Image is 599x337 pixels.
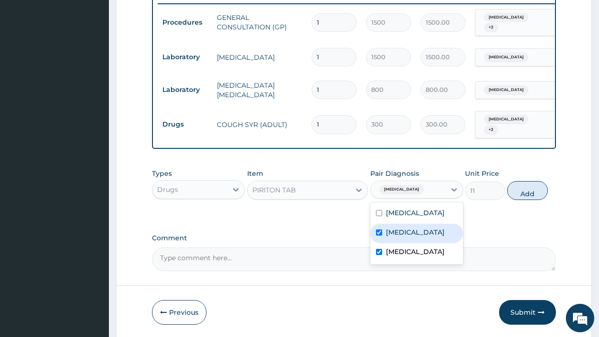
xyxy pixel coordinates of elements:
td: Laboratory [158,48,212,66]
img: d_794563401_company_1708531726252_794563401 [18,47,38,71]
label: Unit Price [465,169,499,178]
label: [MEDICAL_DATA] [386,247,445,256]
div: Chat with us now [49,53,159,65]
div: Drugs [157,185,178,194]
td: COUGH SYR (ADULT) [212,115,307,134]
span: + 2 [484,125,498,135]
td: Laboratory [158,81,212,99]
td: GENERAL CONSULTATION (GP) [212,8,307,36]
td: [MEDICAL_DATA] [212,48,307,67]
button: Submit [499,300,556,325]
span: + 2 [484,23,498,32]
label: Comment [152,234,556,242]
div: PIRITON TAB [252,185,296,195]
div: Minimize live chat window [155,5,178,27]
td: [MEDICAL_DATA] [MEDICAL_DATA] [212,76,307,104]
td: Procedures [158,14,212,31]
label: [MEDICAL_DATA] [386,228,445,237]
label: Types [152,170,172,178]
span: [MEDICAL_DATA] [484,13,528,22]
span: [MEDICAL_DATA] [484,85,528,95]
span: [MEDICAL_DATA] [379,185,424,194]
label: Pair Diagnosis [370,169,419,178]
span: We're online! [55,105,131,201]
textarea: Type your message and hit 'Enter' [5,231,180,264]
button: Add [507,181,547,200]
span: [MEDICAL_DATA] [484,115,528,124]
label: Item [247,169,263,178]
span: [MEDICAL_DATA] [484,53,528,62]
button: Previous [152,300,206,325]
label: [MEDICAL_DATA] [386,208,445,218]
td: Drugs [158,116,212,133]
